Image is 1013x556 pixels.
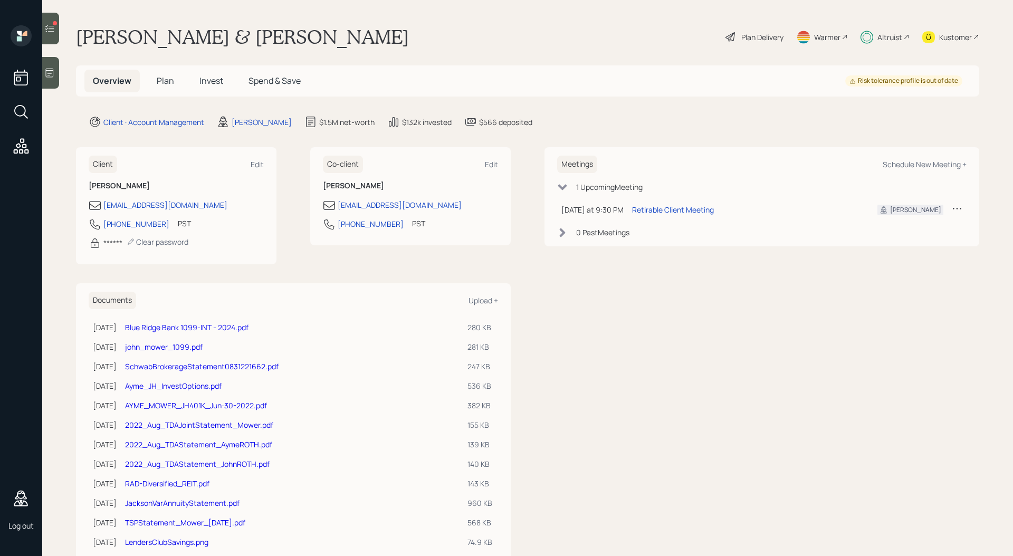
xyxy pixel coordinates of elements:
div: 139 KB [467,439,494,450]
a: RAD-Diversified_REIT.pdf [125,478,209,488]
a: john_mower_1099.pdf [125,342,203,352]
div: [DATE] [93,322,117,333]
a: Blue Ridge Bank 1099-INT - 2024.pdf [125,322,249,332]
div: [DATE] [93,361,117,372]
a: 2022_Aug_TDAJointStatement_Mower.pdf [125,420,273,430]
div: [DATE] [93,341,117,352]
div: [PHONE_NUMBER] [103,218,169,229]
div: $132k invested [402,117,452,128]
div: 536 KB [467,380,494,391]
div: [EMAIL_ADDRESS][DOMAIN_NAME] [338,199,462,210]
div: 960 KB [467,497,494,509]
div: [DATE] [93,517,117,528]
div: Retirable Client Meeting [632,204,714,215]
div: PST [178,218,191,229]
h6: [PERSON_NAME] [323,181,498,190]
a: AYME_MOWER_JH401K_Jun-30-2022.pdf [125,400,267,410]
div: [PERSON_NAME] [232,117,292,128]
div: Edit [251,159,264,169]
div: Altruist [877,32,902,43]
div: 1 Upcoming Meeting [576,181,643,193]
h6: Co-client [323,156,363,173]
div: [DATE] [93,458,117,469]
div: 0 Past Meeting s [576,227,629,238]
div: [DATE] [93,439,117,450]
h6: [PERSON_NAME] [89,181,264,190]
a: LendersClubSavings.png [125,537,208,547]
a: 2022_Aug_TDAStatement_JohnROTH.pdf [125,459,270,469]
div: [DATE] [93,536,117,548]
div: Clear password [127,237,188,247]
div: Edit [485,159,498,169]
div: 568 KB [467,517,494,528]
a: 2022_Aug_TDAStatement_AymeROTH.pdf [125,439,272,449]
div: Client · Account Management [103,117,204,128]
div: $1.5M net-worth [319,117,375,128]
div: 155 KB [467,419,494,430]
div: [DATE] [93,478,117,489]
div: 280 KB [467,322,494,333]
div: [PERSON_NAME] [890,205,941,215]
h1: [PERSON_NAME] & [PERSON_NAME] [76,25,409,49]
div: Kustomer [939,32,972,43]
div: [DATE] [93,380,117,391]
div: Upload + [469,295,498,305]
h6: Meetings [557,156,597,173]
div: Warmer [814,32,840,43]
div: Risk tolerance profile is out of date [849,76,958,85]
div: 247 KB [467,361,494,372]
span: Spend & Save [249,75,301,87]
a: Ayme_JH_InvestOptions.pdf [125,381,222,391]
div: 281 KB [467,341,494,352]
div: 140 KB [467,458,494,469]
div: Plan Delivery [741,32,783,43]
div: [DATE] [93,419,117,430]
span: Plan [157,75,174,87]
span: Invest [199,75,223,87]
div: [DATE] at 9:30 PM [561,204,624,215]
div: 382 KB [467,400,494,411]
div: Log out [8,521,34,531]
div: Schedule New Meeting + [883,159,967,169]
div: $566 deposited [479,117,532,128]
h6: Client [89,156,117,173]
div: 74.9 KB [467,536,494,548]
a: JacksonVarAnnuityStatement.pdf [125,498,240,508]
div: [PHONE_NUMBER] [338,218,404,229]
div: PST [412,218,425,229]
span: Overview [93,75,131,87]
div: [DATE] [93,497,117,509]
h6: Documents [89,292,136,309]
div: [DATE] [93,400,117,411]
div: [EMAIL_ADDRESS][DOMAIN_NAME] [103,199,227,210]
a: TSPStatement_Mower_[DATE].pdf [125,517,245,528]
a: SchwabBrokerageStatement0831221662.pdf [125,361,279,371]
div: 143 KB [467,478,494,489]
